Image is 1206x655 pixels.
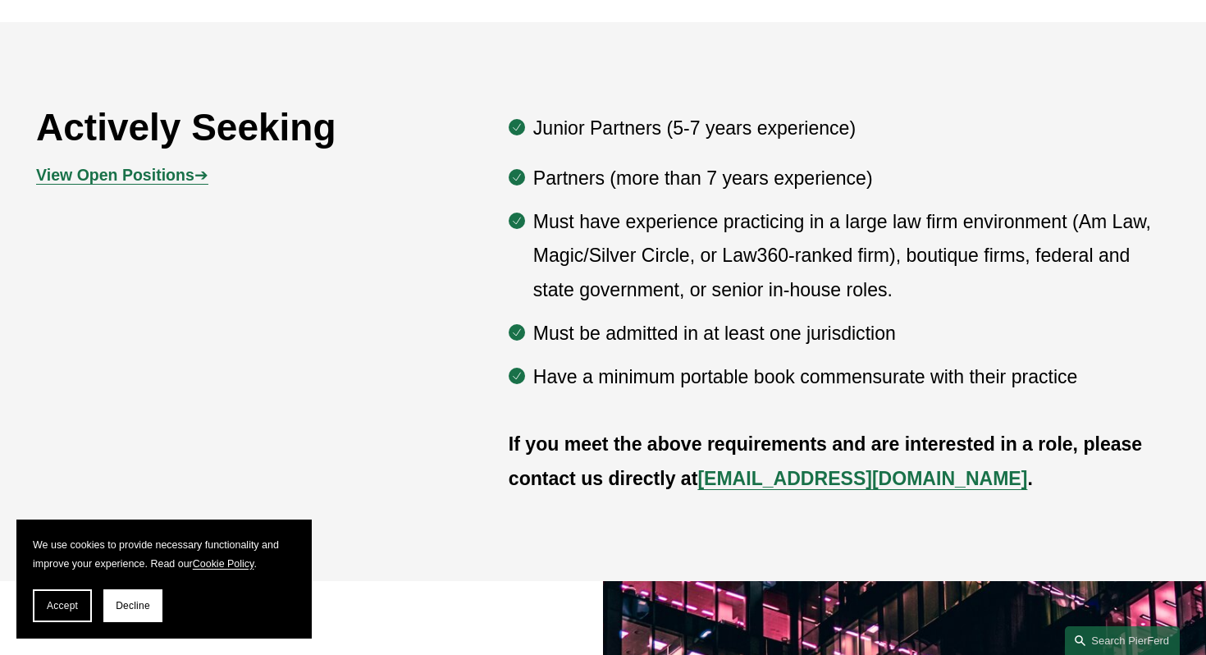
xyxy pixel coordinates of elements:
[116,600,150,611] span: Decline
[33,536,295,573] p: We use cookies to provide necessary functionality and improve your experience. Read our .
[533,317,1170,351] p: Must be admitted in at least one jurisdiction
[533,112,1170,146] p: Junior Partners (5-7 years experience)
[509,433,1148,489] strong: If you meet the above requirements and are interested in a role, please contact us directly at
[36,166,208,184] a: View Open Positions➔
[33,589,92,622] button: Accept
[1065,626,1180,655] a: Search this site
[533,205,1170,308] p: Must have experience practicing in a large law firm environment (Am Law, Magic/Silver Circle, or ...
[697,468,1027,489] a: [EMAIL_ADDRESS][DOMAIN_NAME]
[36,105,414,151] h2: Actively Seeking
[103,589,162,622] button: Decline
[47,600,78,611] span: Accept
[36,166,194,184] strong: View Open Positions
[533,162,1170,196] p: Partners (more than 7 years experience)
[16,520,312,639] section: Cookie banner
[533,360,1170,395] p: Have a minimum portable book commensurate with their practice
[1027,468,1032,489] strong: .
[36,166,208,184] span: ➔
[193,558,254,570] a: Cookie Policy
